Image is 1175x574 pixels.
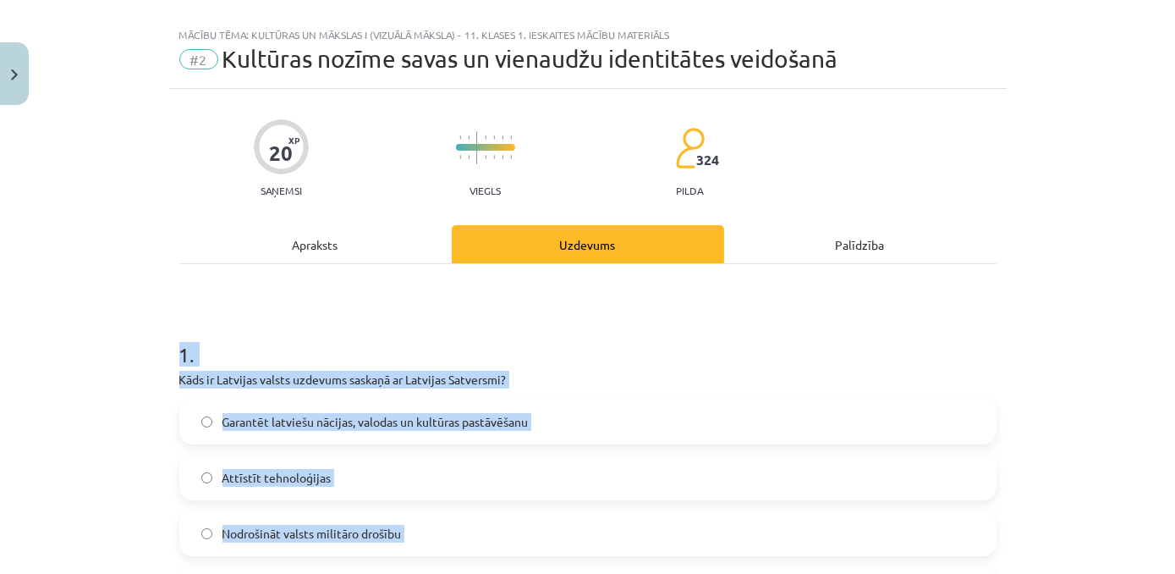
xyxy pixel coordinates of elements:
div: Mācību tēma: Kultūras un mākslas i (vizuālā māksla) - 11. klases 1. ieskaites mācību materiāls [179,29,997,41]
img: icon-short-line-57e1e144782c952c97e751825c79c345078a6d821885a25fce030b3d8c18986b.svg [468,155,469,159]
span: 324 [696,152,719,168]
img: icon-short-line-57e1e144782c952c97e751825c79c345078a6d821885a25fce030b3d8c18986b.svg [485,155,486,159]
img: icon-short-line-57e1e144782c952c97e751825c79c345078a6d821885a25fce030b3d8c18986b.svg [502,135,503,140]
img: icon-short-line-57e1e144782c952c97e751825c79c345078a6d821885a25fce030b3d8c18986b.svg [485,135,486,140]
img: icon-short-line-57e1e144782c952c97e751825c79c345078a6d821885a25fce030b3d8c18986b.svg [510,135,512,140]
span: Garantēt latviešu nācijas, valodas un kultūras pastāvēšanu [222,413,529,431]
div: Apraksts [179,225,452,263]
div: Palīdzība [724,225,997,263]
p: Saņemsi [254,185,309,196]
span: XP [288,135,299,145]
div: 20 [269,141,293,165]
img: icon-short-line-57e1e144782c952c97e751825c79c345078a6d821885a25fce030b3d8c18986b.svg [493,155,495,159]
input: Attīstīt tehnoloģijas [201,472,212,483]
input: Garantēt latviešu nācijas, valodas un kultūras pastāvēšanu [201,417,212,428]
span: Nodrošināt valsts militāro drošību [222,525,402,543]
span: #2 [179,49,218,69]
img: icon-short-line-57e1e144782c952c97e751825c79c345078a6d821885a25fce030b3d8c18986b.svg [493,135,495,140]
p: Viegls [469,185,501,196]
img: icon-short-line-57e1e144782c952c97e751825c79c345078a6d821885a25fce030b3d8c18986b.svg [502,155,503,159]
img: icon-short-line-57e1e144782c952c97e751825c79c345078a6d821885a25fce030b3d8c18986b.svg [510,155,512,159]
div: Uzdevums [452,225,724,263]
img: students-c634bb4e5e11cddfef0936a35e636f08e4e9abd3cc4e673bd6f9a4125e45ecb1.svg [675,127,705,169]
img: icon-short-line-57e1e144782c952c97e751825c79c345078a6d821885a25fce030b3d8c18986b.svg [459,135,461,140]
span: Attīstīt tehnoloģijas [222,469,332,487]
input: Nodrošināt valsts militāro drošību [201,528,212,539]
img: icon-short-line-57e1e144782c952c97e751825c79c345078a6d821885a25fce030b3d8c18986b.svg [459,155,461,159]
p: Kāds ir Latvijas valsts uzdevums saskaņā ar Latvijas Satversmi? [179,371,997,389]
img: icon-long-line-d9ea69661e0d244f92f715978eff75569469978d946b2353a9bb055b3ed8787d.svg [476,131,478,164]
p: pilda [676,185,703,196]
h1: 1 . [179,313,997,366]
img: icon-short-line-57e1e144782c952c97e751825c79c345078a6d821885a25fce030b3d8c18986b.svg [468,135,469,140]
img: icon-close-lesson-0947bae3869378f0d4975bcd49f059093ad1ed9edebbc8119c70593378902aed.svg [11,69,18,80]
span: Kultūras nozīme savas un vienaudžu identitātes veidošanā [222,45,838,73]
